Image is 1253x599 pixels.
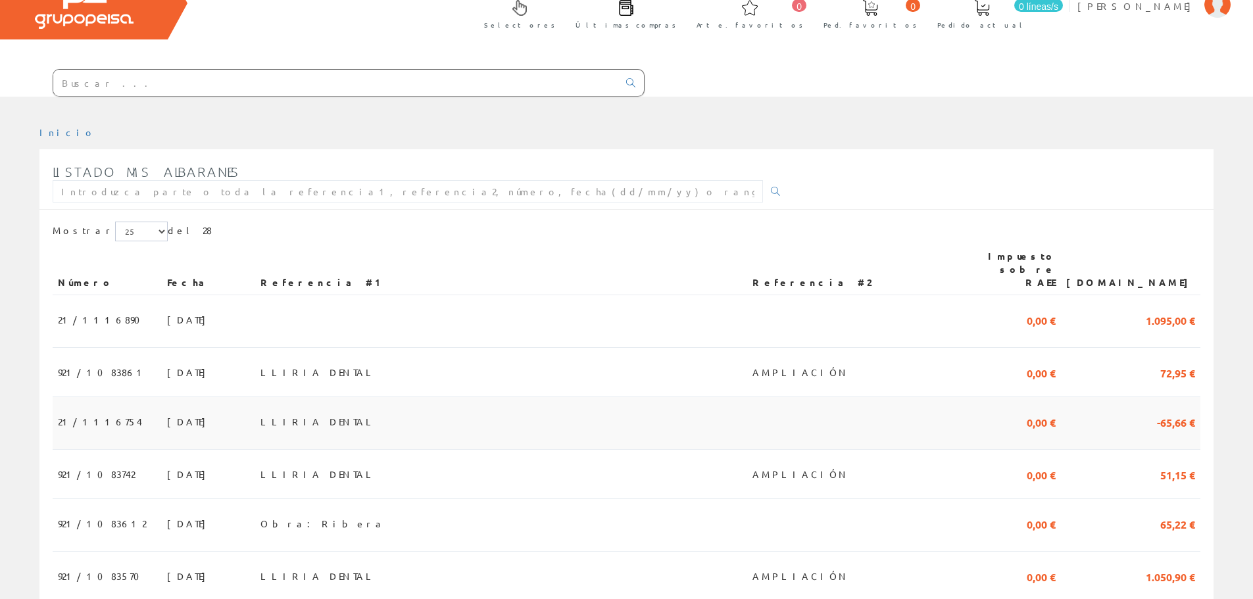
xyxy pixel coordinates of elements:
font: [DATE] [167,314,212,325]
font: 65,22 € [1160,517,1195,531]
font: Impuesto sobre RAEE [988,250,1056,288]
font: AMPLIACIÓN [752,366,849,378]
font: 0,00 € [1027,416,1056,429]
a: Inicio [39,126,95,138]
font: 21/1116754 [58,416,142,427]
font: 1.095,00 € [1146,314,1195,327]
font: 921/1083612 [58,517,146,529]
font: 0 líneas/s [1019,1,1058,12]
font: AMPLIACIÓN [752,570,849,582]
input: Introduzca parte o toda la referencia1, referencia2, número, fecha(dd/mm/yy) o rango de fechas(dd... [53,180,763,203]
font: LLIRIA DENTAL [260,570,377,582]
font: 921/1083861 [58,366,147,378]
font: Arte. favoritos [697,20,803,30]
font: 0,00 € [1027,314,1056,327]
font: LLIRIA DENTAL [260,416,377,427]
font: Mostrar [53,224,115,236]
font: 0,00 € [1027,570,1056,584]
font: AMPLIACIÓN [752,468,849,480]
font: 0 [910,1,916,12]
font: Selectores [484,20,555,30]
font: [DATE] [167,570,212,582]
input: Buscar ... [53,70,618,96]
font: 21/1116890 [58,314,148,325]
font: LLIRIA DENTAL [260,366,377,378]
font: Referencia #2 [752,276,871,288]
font: [DATE] [167,416,212,427]
font: Número [58,276,113,288]
font: 921/1083742 [58,468,135,480]
font: LLIRIA DENTAL [260,468,377,480]
font: 0 [797,1,802,12]
font: [DOMAIN_NAME] [1066,276,1195,288]
font: Fecha [167,276,210,288]
font: Referencia #1 [260,276,387,288]
font: 0,00 € [1027,517,1056,531]
font: Ped. favoritos [823,20,917,30]
font: -65,66 € [1157,416,1195,429]
font: 1.050,90 € [1146,570,1195,584]
font: Listado mis albaranes [53,164,240,180]
font: 51,15 € [1160,468,1195,482]
font: del 28 [168,224,212,236]
font: 921/1083570 [58,570,147,582]
font: 0,00 € [1027,468,1056,482]
select: Mostrar [115,222,168,241]
font: [DATE] [167,468,212,480]
font: Pedido actual [937,20,1027,30]
font: Últimas compras [576,20,676,30]
font: [DATE] [167,517,212,529]
font: [DATE] [167,366,212,378]
font: 0,00 € [1027,366,1056,380]
font: Obra: Ribera [260,517,386,529]
font: 72,95 € [1160,366,1195,380]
